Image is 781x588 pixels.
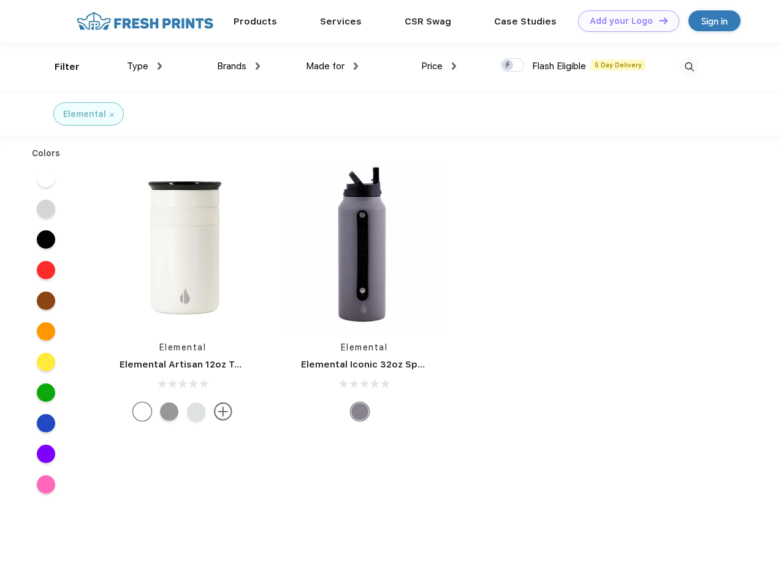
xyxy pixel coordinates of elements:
div: Graphite [351,402,369,421]
span: Brands [217,61,246,72]
img: dropdown.png [354,62,358,70]
div: White [133,402,151,421]
div: Graphite [160,402,178,421]
a: Elemental Iconic 32oz Sport Water Bottle [301,359,495,370]
img: fo%20logo%202.webp [73,10,217,32]
img: more.svg [214,402,232,421]
span: Type [127,61,148,72]
img: dropdown.png [256,62,260,70]
span: 5 Day Delivery [591,59,646,70]
a: Services [320,16,362,27]
a: Elemental [341,342,388,352]
div: Colors [23,147,70,160]
div: Add your Logo [590,16,653,26]
a: Elemental Artisan 12oz Tumbler [120,359,267,370]
img: func=resize&h=266 [101,166,264,329]
span: Flash Eligible [532,61,586,72]
img: dropdown.png [452,62,456,70]
a: Elemental [159,342,207,352]
span: Price [421,61,443,72]
img: desktop_search.svg [679,57,699,77]
div: Sign in [701,14,728,28]
img: dropdown.png [158,62,162,70]
img: filter_cancel.svg [110,113,114,117]
img: DT [659,17,668,24]
div: Filter [55,60,80,74]
img: func=resize&h=266 [283,166,446,329]
div: Elemental [63,108,106,121]
a: Sign in [688,10,741,31]
a: Products [234,16,277,27]
div: White Marble [187,402,205,421]
a: CSR Swag [405,16,451,27]
span: Made for [306,61,345,72]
